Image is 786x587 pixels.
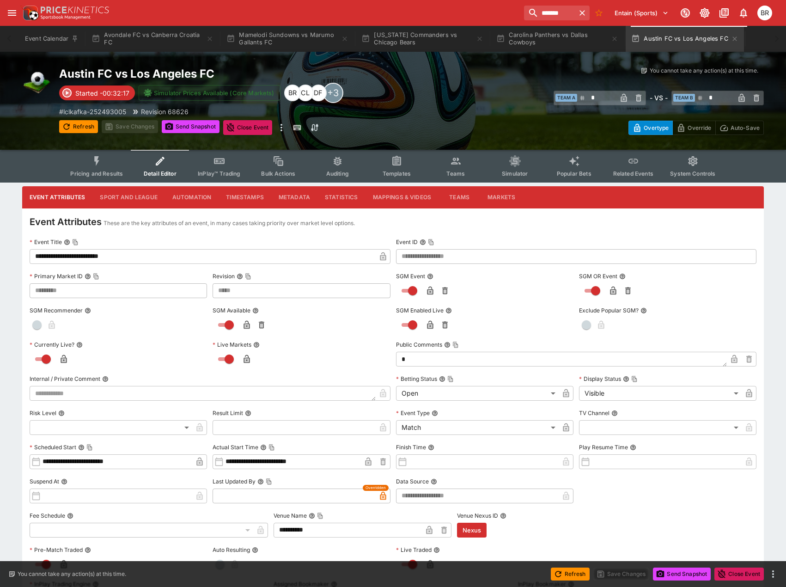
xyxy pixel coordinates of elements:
button: Close Event [714,568,764,581]
span: Teams [446,170,465,177]
div: Codie Little [297,85,314,101]
button: Copy To Clipboard [266,478,272,485]
span: Auditing [326,170,349,177]
button: SGM Event [427,273,433,280]
img: PriceKinetics Logo [20,4,39,22]
button: Avondale FC vs Canberra Croatia FC [86,26,219,52]
p: Data Source [396,477,429,485]
button: Actual Start TimeCopy To Clipboard [260,444,267,451]
p: TV Channel [579,409,609,417]
button: TV Channel [611,410,618,416]
button: Refresh [551,568,590,581]
button: Public CommentsCopy To Clipboard [444,342,451,348]
div: Event type filters [63,150,723,183]
button: Auto Resulting [252,547,258,553]
button: Toggle light/dark mode [696,5,713,21]
span: Templates [383,170,411,177]
p: Revision 68626 [141,107,189,116]
p: Overtype [644,123,669,133]
p: Pre-Match Traded [30,546,83,554]
button: Metadata [271,186,317,208]
span: Bulk Actions [261,170,295,177]
span: Pricing and Results [70,170,123,177]
p: Primary Market ID [30,272,83,280]
button: Ben Raymond [755,3,775,23]
button: Venue NameCopy To Clipboard [309,513,315,519]
img: PriceKinetics [41,6,109,13]
button: RevisionCopy To Clipboard [237,273,243,280]
button: Copy To Clipboard [317,513,323,519]
p: Event Type [396,409,430,417]
button: Last Updated ByCopy To Clipboard [257,478,264,485]
p: SGM Available [213,306,250,314]
div: +3 [323,83,343,103]
button: Nexus [457,523,487,538]
button: Suspend At [61,478,67,485]
button: Copy To Clipboard [86,444,93,451]
div: Match [396,420,559,435]
button: Copy To Clipboard [268,444,275,451]
button: Mappings & Videos [366,186,439,208]
h2: Copy To Clipboard [59,67,412,81]
p: You cannot take any action(s) at this time. [18,570,126,578]
p: Auto Resulting [213,546,250,554]
p: Finish Time [396,443,426,451]
p: Play Resume Time [579,443,628,451]
button: Send Snapshot [653,568,711,581]
div: Ben Raymond [284,85,301,101]
button: Currently Live? [76,342,83,348]
div: Open [396,386,559,401]
p: Suspend At [30,477,59,485]
div: Visible [579,386,742,401]
p: Scheduled Start [30,443,76,451]
div: Start From [628,121,764,135]
button: Select Tenant [609,6,674,20]
button: Mamelodi Sundowns vs Marumo Gallants FC [221,26,354,52]
button: Statistics [317,186,366,208]
button: Result Limit [245,410,251,416]
p: Result Limit [213,409,243,417]
span: Team B [673,94,695,102]
p: Venue Name [274,512,307,520]
button: SGM Recommender [85,307,91,314]
span: Simulator [502,170,528,177]
img: soccer.png [22,67,52,96]
button: Risk Level [58,410,65,416]
button: Event IDCopy To Clipboard [420,239,426,245]
p: Last Updated By [213,477,256,485]
button: Scheduled StartCopy To Clipboard [78,444,85,451]
button: Live Traded [433,547,440,553]
button: Event Calendar [19,26,84,52]
button: Copy To Clipboard [72,239,79,245]
button: Auto-Save [715,121,764,135]
button: [US_STATE] Commanders vs Chicago Bears [356,26,489,52]
button: Pre-Match Traded [85,547,91,553]
button: Timestamps [219,186,271,208]
p: Currently Live? [30,341,74,349]
h6: - VS - [650,93,668,103]
input: search [524,6,575,20]
button: Sport and League [92,186,165,208]
p: Auto-Save [731,123,760,133]
p: Fee Schedule [30,512,65,520]
button: Event TitleCopy To Clipboard [64,239,70,245]
button: Finish Time [428,444,434,451]
button: Simulator Prices Available (Core Markets) [139,85,280,101]
button: Event Type [432,410,438,416]
p: Event Title [30,238,62,246]
button: Copy To Clipboard [245,273,251,280]
button: Fee Schedule [67,513,73,519]
button: Austin FC vs Los Angeles FC [626,26,744,52]
p: Exclude Popular SGM? [579,306,639,314]
button: Connected to PK [677,5,694,21]
button: SGM OR Event [619,273,626,280]
h4: Event Attributes [30,216,102,228]
button: Copy To Clipboard [428,239,434,245]
button: Teams [439,186,480,208]
p: Started -00:32:17 [75,88,129,98]
span: Detail Editor [144,170,177,177]
div: Ben Raymond [757,6,772,20]
span: InPlay™ Trading [198,170,240,177]
div: David Foster [310,85,327,101]
button: Copy To Clipboard [447,376,454,382]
